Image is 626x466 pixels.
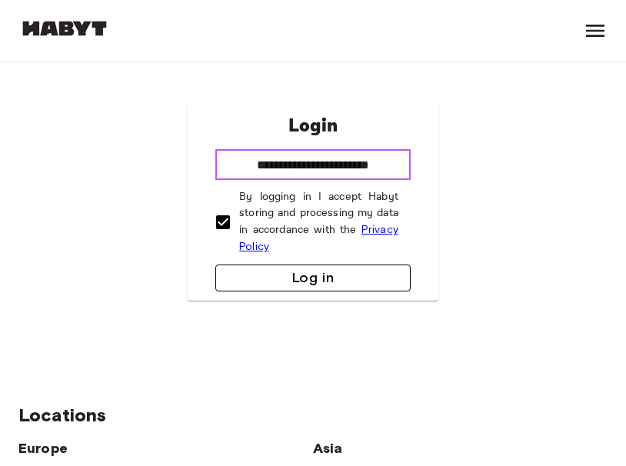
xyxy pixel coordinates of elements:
[18,21,111,36] img: Habyt
[288,112,338,140] p: Login
[313,440,343,457] span: Asia
[18,440,68,457] span: Europe
[215,265,411,291] button: Log in
[18,404,106,426] span: Locations
[239,189,398,255] p: By logging in I accept Habyt storing and processing my data in accordance with the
